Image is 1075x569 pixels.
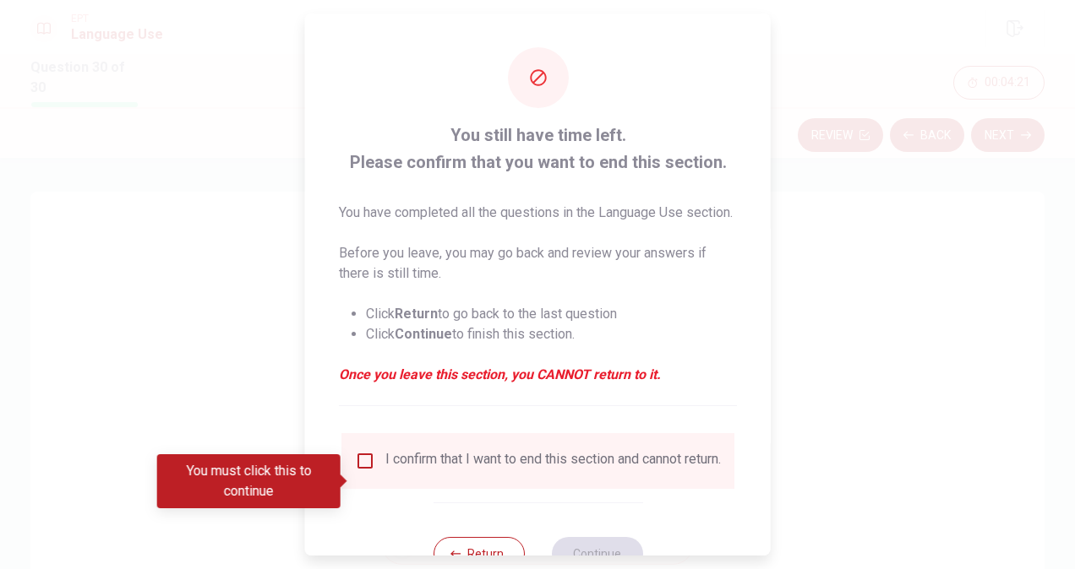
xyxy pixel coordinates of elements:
em: Once you leave this section, you CANNOT return to it. [339,365,737,385]
p: You have completed all the questions in the Language Use section. [339,203,737,223]
div: I confirm that I want to end this section and cannot return. [385,451,721,471]
div: You must click this to continue [157,454,341,508]
li: Click to finish this section. [366,324,737,344]
span: You must click this to continue [355,451,375,471]
strong: Return [395,306,438,322]
p: Before you leave, you may go back and review your answers if there is still time. [339,243,737,284]
strong: Continue [395,326,452,342]
li: Click to go back to the last question [366,304,737,324]
span: You still have time left. Please confirm that you want to end this section. [339,122,737,176]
